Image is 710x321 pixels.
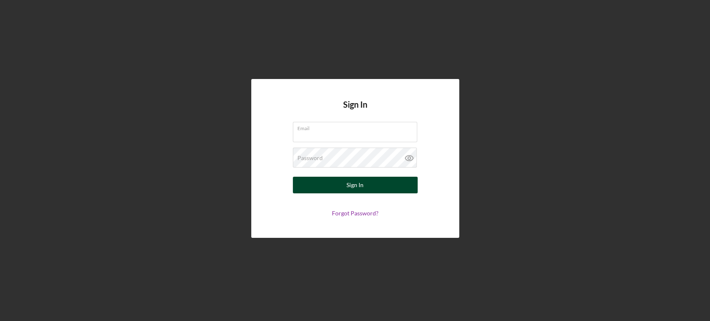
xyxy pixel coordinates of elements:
[297,155,323,161] label: Password
[332,210,379,217] a: Forgot Password?
[293,177,418,193] button: Sign In
[297,122,417,131] label: Email
[346,177,364,193] div: Sign In
[343,100,367,122] h4: Sign In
